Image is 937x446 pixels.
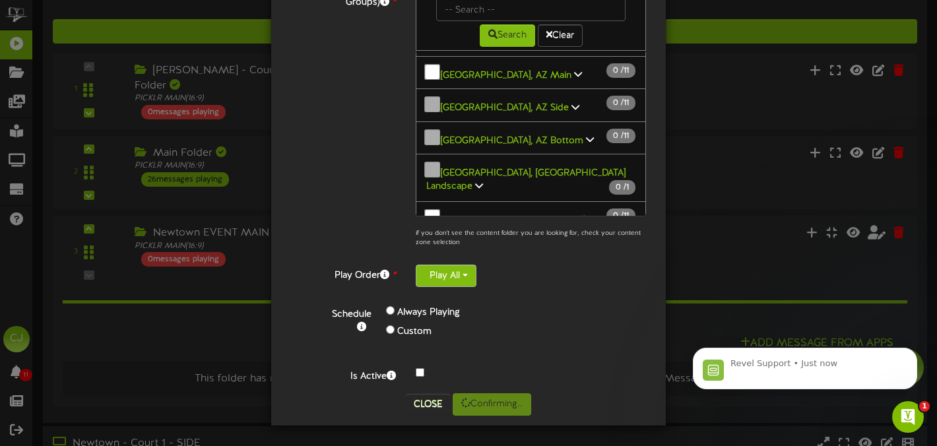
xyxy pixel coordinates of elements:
[54,274,201,284] strong: LED display troubleshooting
[416,56,646,90] button: [GEOGRAPHIC_DATA], AZ Main 0 /11
[538,24,583,47] button: Clear
[609,180,635,195] span: / 1
[91,307,216,319] span: More in the Help Center
[441,215,585,225] b: Centereach, [GEOGRAPHIC_DATA]
[613,66,621,75] span: 0
[441,70,571,80] b: [GEOGRAPHIC_DATA], AZ Main
[416,265,476,287] button: Play All
[41,178,253,213] div: Where did my apps go?
[11,135,216,176] div: In the meantime, these articles might help:
[613,211,621,220] span: 0
[397,325,432,338] label: Custom
[613,98,621,108] span: 0
[397,306,460,319] label: Always Playing
[63,345,73,356] button: Upload attachment
[406,394,450,415] button: Close
[232,5,255,29] div: Close
[416,121,646,155] button: [GEOGRAPHIC_DATA], AZ Bottom 0 /11
[673,318,937,410] iframe: Intercom notifications message
[892,401,924,433] iframe: Intercom live chat
[416,154,646,202] button: [GEOGRAPHIC_DATA], [GEOGRAPHIC_DATA] Landscape 0 /1
[606,63,635,78] span: / 11
[58,38,243,116] div: I have been attempting to update a folder I created this morning to include additional displays a...
[453,393,531,416] button: Confirming..
[426,168,626,191] b: [GEOGRAPHIC_DATA], [GEOGRAPHIC_DATA] Landscape
[11,177,253,346] div: Revel Support says…
[38,7,59,28] img: Profile image for Revel Support
[616,183,624,192] span: 0
[21,143,206,168] div: In the meantime, these articles might help:
[416,201,646,235] button: Centereach, [GEOGRAPHIC_DATA] 0 /11
[41,297,253,329] a: More in the Help Center
[480,24,535,47] button: Search
[606,129,635,143] span: / 11
[416,88,646,122] button: [GEOGRAPHIC_DATA], AZ Side 0 /11
[281,366,406,383] label: Is Active
[54,225,199,249] strong: How to manage my existing content
[20,345,31,356] button: Emoji picker
[54,190,176,201] strong: Where did my apps go?
[281,265,406,282] label: Play Order
[41,262,253,297] div: LED display troubleshooting
[606,208,635,223] span: / 11
[11,302,32,323] img: Profile image for Revel Support
[332,309,372,319] b: Schedule
[613,131,621,141] span: 0
[42,345,52,356] button: Gif picker
[64,7,138,16] h1: Revel Support
[41,213,253,262] div: How to manage my existing content
[207,5,232,30] button: Home
[919,401,930,412] span: 1
[11,30,253,135] div: Christine says…
[226,340,247,361] button: Send a message…
[441,135,583,145] b: [GEOGRAPHIC_DATA], AZ Bottom
[48,30,253,124] div: I have been attempting to update a folder I created this morning to include additional displays a...
[441,103,569,113] b: [GEOGRAPHIC_DATA], AZ Side
[11,317,253,340] textarea: Message…
[9,5,34,30] button: go back
[64,16,164,30] p: The team can also help
[606,96,635,110] span: / 11
[84,345,94,356] button: Start recording
[11,135,253,177] div: Revel Support says…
